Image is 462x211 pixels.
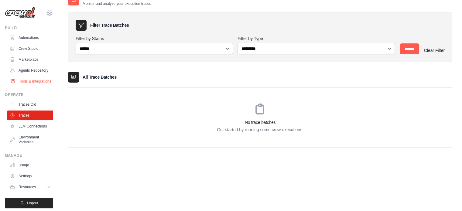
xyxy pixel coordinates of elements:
label: Filter by Status [76,36,233,42]
h3: All Trace Batches [83,74,117,80]
a: Agents Repository [7,66,53,75]
span: Resources [19,185,36,189]
a: Marketplace [7,55,53,64]
a: Environment Variables [7,132,53,147]
a: Clear Filter [424,48,445,53]
h3: No trace batches [68,119,452,125]
a: Settings [7,171,53,181]
div: Manage [5,153,53,158]
a: LLM Connections [7,121,53,131]
button: Resources [7,182,53,192]
a: Crew Studio [7,44,53,53]
p: Monitor and analyze your execution traces [83,1,151,6]
a: Usage [7,160,53,170]
span: Logout [27,201,38,206]
a: Automations [7,33,53,43]
div: Operate [5,92,53,97]
p: Get started by running some crew executions. [68,127,452,133]
a: Traces [7,111,53,120]
a: Traces Old [7,100,53,109]
label: Filter by Type [238,36,395,42]
div: Build [5,26,53,30]
img: Logo [5,7,35,19]
a: Tools & Integrations [8,77,54,86]
h3: Filter Trace Batches [90,22,129,28]
button: Logout [5,198,53,208]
